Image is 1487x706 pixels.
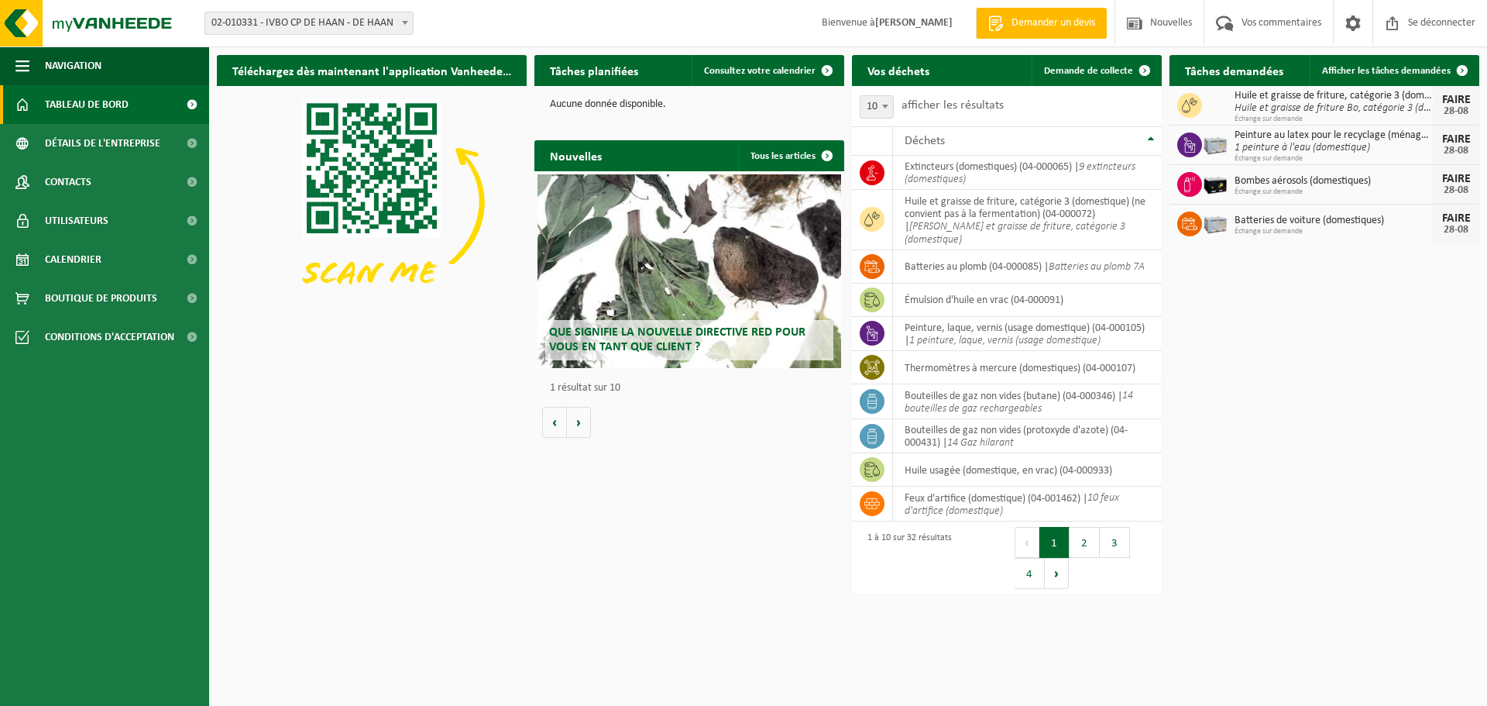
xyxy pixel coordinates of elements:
font: Peinture au latex pour le recyclage (ménager) [1235,129,1434,141]
span: 02-010331 - IVBO CP DE HAAN - DE HAAN [205,12,413,34]
font: 1 peinture à l'eau (domestique) [1235,142,1370,153]
font: Bouteilles de gaz non vides (butane) (04-000346) | [905,390,1122,401]
font: Vos commentaires [1241,17,1321,29]
font: 28-08 [1444,224,1468,236]
font: Utilisateurs [45,215,108,227]
font: 1 [1051,538,1057,549]
font: Boutique de produits [45,293,157,305]
font: 2 [1081,538,1087,549]
img: PB-LB-0680-HPE-GY-11 [1202,209,1228,236]
font: FAIRE [1442,173,1471,185]
font: FAIRE [1442,212,1471,225]
font: Batteries au plomb (04-000085) | [905,261,1049,273]
font: 28-08 [1444,105,1468,117]
button: 1 [1039,527,1070,558]
span: 02-010331 - IVBO CP DE HAAN - DE HAAN [204,12,414,35]
font: 14 bouteilles de gaz rechargeables [905,391,1133,415]
a: Tous les articles [738,140,843,171]
font: 1 peinture, laque, vernis (usage domestique) [909,335,1101,346]
font: Afficher les tâches demandées [1322,66,1451,76]
font: Batteries de voiture (domestiques) [1235,215,1384,226]
span: 10 [860,96,893,118]
span: 10 [860,95,894,119]
a: Demander un devis [976,8,1107,39]
font: thermomètres à mercure (domestiques) (04-000107) [905,363,1135,374]
button: 2 [1070,527,1100,558]
font: Tâches demandées [1185,66,1283,78]
a: Afficher les tâches demandées [1310,55,1478,86]
font: Huile et graisse de friture Bo, catégorie 3 (domestique) [1235,102,1472,114]
font: 1 résultat sur 10 [550,382,620,394]
button: 3 [1100,527,1130,558]
font: 28-08 [1444,145,1468,157]
a: Que signifie la nouvelle directive RED pour vous en tant que client ? [537,174,841,368]
font: Nouvelles [550,151,602,164]
font: Se déconnecter [1408,17,1475,29]
font: feux d'artifice (domestique) (04-001462) | [905,492,1087,504]
font: Peinture, laque, vernis (usage domestique) (04-000105) | [905,322,1145,346]
font: Bouteilles de gaz non vides (protoxyde d'azote) (04-000431) | [905,425,1128,449]
font: Aucune donnée disponible. [550,98,666,110]
font: Batteries au plomb 7A [1049,261,1145,273]
a: Demande de collecte [1032,55,1160,86]
font: 9 extincteurs (domestiques) [905,161,1135,185]
font: Consultez votre calendrier [704,66,816,76]
font: huile usagée (domestique, en vrac) (04-000933) [905,465,1112,477]
font: Huile et graisse de friture, catégorie 3 (domestique) (ne convient pas à la fermentation) (04-000... [905,195,1145,232]
font: [PERSON_NAME] et graisse de friture, catégorie 3 (domestique) [905,222,1125,246]
font: Bombes aérosols (domestiques) [1235,175,1371,187]
img: PB-LB-0680-HPE-GY-11 [1202,130,1228,157]
font: Nouvelles [1150,17,1192,29]
font: Tâches planifiées [550,66,638,78]
font: Échange sur demande [1235,115,1303,123]
font: 28-08 [1444,184,1468,196]
font: 02-010331 - IVBO CP DE HAAN - DE HAAN [211,17,393,29]
button: 4 [1015,558,1045,589]
font: 10 feux d'artifice (domestique) [905,493,1119,517]
font: Demande de collecte [1044,66,1133,76]
font: Contacts [45,177,91,188]
font: 14 Gaz hilarant [947,437,1014,449]
a: Consultez votre calendrier [692,55,843,86]
font: Échange sur demande [1235,154,1303,163]
font: Bienvenue à [822,17,875,29]
font: Échange sur demande [1235,188,1303,196]
font: Échange sur demande [1235,227,1303,236]
font: FAIRE [1442,94,1471,106]
font: 3 [1111,538,1118,549]
font: Que signifie la nouvelle directive RED pour vous en tant que client ? [549,326,805,353]
img: PB-LB-0680-HPE-BK-11 [1202,170,1228,196]
button: Suivant [1045,558,1069,589]
font: émulsion d'huile en vrac (04-000091) [905,294,1063,306]
img: Téléchargez l'application VHEPlus [217,86,527,319]
font: 4 [1026,569,1032,580]
font: afficher les résultats [901,99,1004,112]
font: 1 à 10 sur 32 résultats [867,533,952,542]
font: 10 [867,101,877,112]
font: Navigation [45,60,101,72]
font: FAIRE [1442,133,1471,146]
font: Conditions d'acceptation [45,332,174,343]
font: Demander un devis [1011,17,1095,29]
font: Détails de l'entreprise [45,138,160,150]
font: Tableau de bord [45,99,129,111]
font: [PERSON_NAME] [875,17,953,29]
font: extincteurs (domestiques) (04-000065) | [905,161,1079,173]
font: Déchets [905,135,945,147]
font: Tous les articles [750,151,816,161]
font: Vos déchets [867,66,929,78]
font: Calendrier [45,254,101,266]
button: Précédent [1015,527,1039,558]
font: Téléchargez dès maintenant l'application Vanheede+ ! [232,66,516,78]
